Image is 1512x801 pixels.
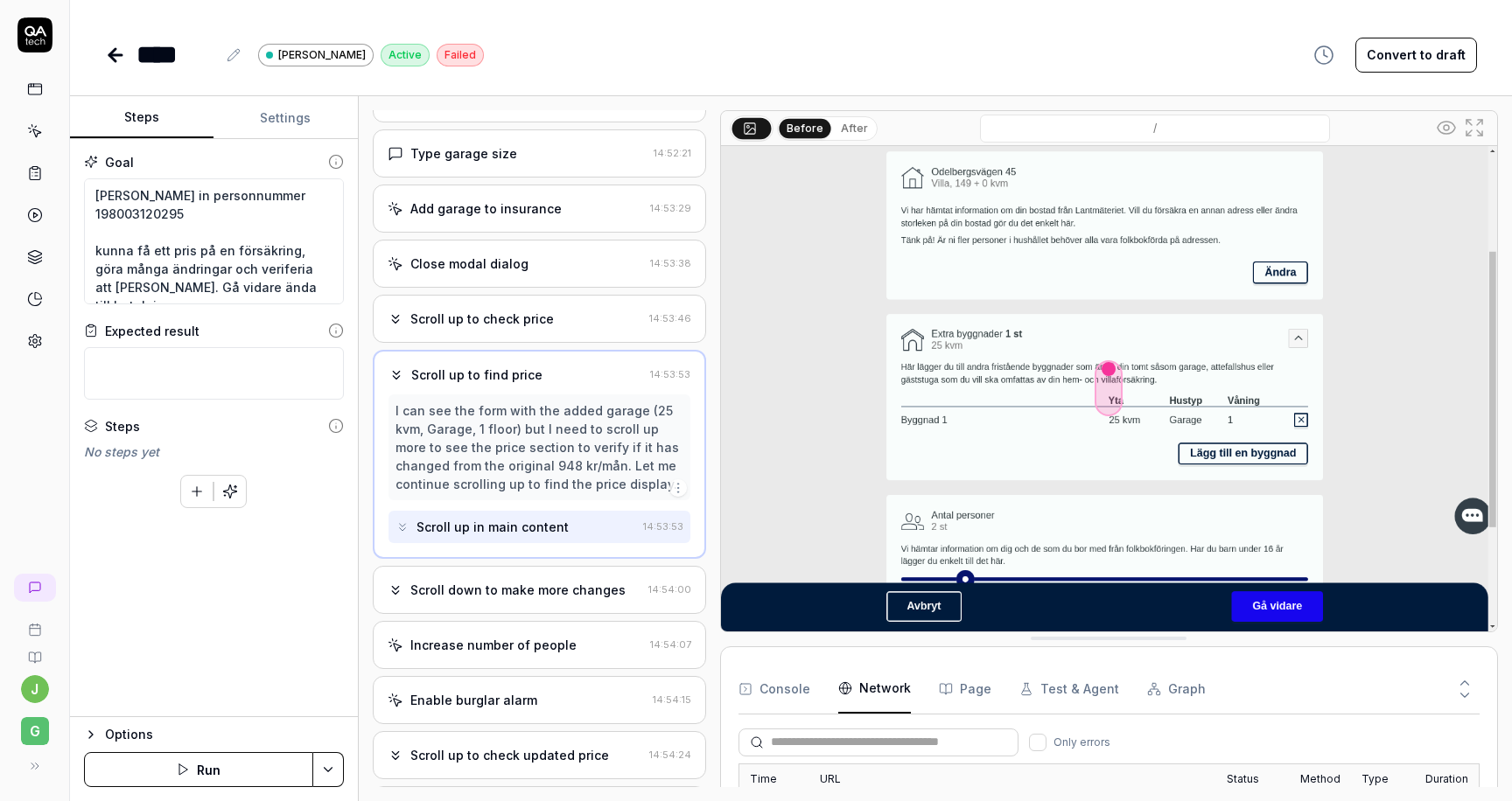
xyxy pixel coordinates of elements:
[650,257,691,269] time: 14:53:38
[21,717,49,745] span: G
[7,637,62,665] a: Documentation
[648,583,691,596] time: 14:54:00
[650,368,690,380] time: 14:53:53
[654,147,691,159] time: 14:52:21
[1053,735,1110,750] span: Only errors
[105,724,344,745] div: Options
[410,310,554,328] div: Scroll up to check price
[650,202,691,214] time: 14:53:29
[653,693,691,706] time: 14:54:15
[809,764,1216,795] div: URL
[1303,38,1345,73] button: View version history
[649,312,691,324] time: 14:53:46
[721,146,1497,631] img: Screenshot
[1415,764,1479,795] div: Duration
[1460,114,1488,142] button: Open in full screen
[7,609,62,637] a: Book a call with us
[410,199,562,218] div: Add garage to insurance
[278,47,366,63] span: [PERSON_NAME]
[21,675,49,703] button: j
[643,520,683,533] time: 14:53:53
[14,574,56,602] a: New conversation
[939,665,991,714] button: Page
[84,442,344,461] div: No steps yet
[213,97,357,139] button: Settings
[738,665,810,714] button: Console
[1147,665,1206,714] button: Graph
[416,518,569,536] div: Scroll up in main content
[1019,665,1119,714] button: Test & Agent
[105,322,199,340] div: Expected result
[437,44,484,66] div: Failed
[410,581,626,599] div: Scroll down to make more changes
[105,417,140,435] div: Steps
[258,43,374,66] a: [PERSON_NAME]
[411,366,542,384] div: Scroll up to find price
[779,118,830,137] button: Before
[70,97,213,139] button: Steps
[1432,114,1460,142] button: Show all interative elements
[410,746,609,764] div: Scroll up to check updated price
[388,511,690,543] button: Scroll up in main content14:53:53
[381,44,430,66] div: Active
[1029,734,1046,751] button: Only errors
[1351,764,1415,795] div: Type
[650,638,691,651] time: 14:54:07
[410,144,517,163] div: Type garage size
[410,254,528,273] div: Close modal dialog
[649,749,691,761] time: 14:54:24
[1216,764,1290,795] div: Status
[739,764,809,795] div: Time
[7,703,62,749] button: G
[105,153,134,171] div: Goal
[395,401,683,493] div: I can see the form with the added garage (25 kvm, Garage, 1 floor) but I need to scroll up more t...
[84,724,344,745] button: Options
[838,665,911,714] button: Network
[84,752,313,787] button: Run
[1355,38,1477,73] button: Convert to draft
[410,636,577,654] div: Increase number of people
[1290,764,1351,795] div: Method
[834,119,875,138] button: After
[410,691,537,709] div: Enable burglar alarm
